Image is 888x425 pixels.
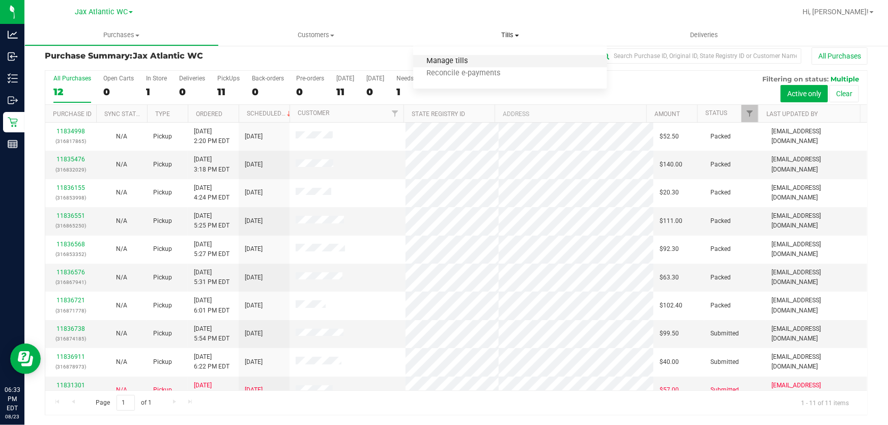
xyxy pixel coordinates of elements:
[710,385,739,395] span: Submitted
[296,75,324,82] div: Pre-orders
[710,329,739,338] span: Submitted
[8,139,18,149] inline-svg: Reports
[153,329,172,338] span: Pickup
[413,69,514,78] span: Reconcile e-payments
[194,155,230,174] span: [DATE] 3:18 PM EDT
[194,127,230,146] span: [DATE] 2:20 PM EDT
[771,268,861,287] span: [EMAIL_ADDRESS][DOMAIN_NAME]
[660,132,679,141] span: $52.50
[771,352,861,372] span: [EMAIL_ADDRESS][DOMAIN_NAME]
[87,395,160,411] span: Page of 1
[194,211,230,231] span: [DATE] 5:25 PM EDT
[762,75,828,83] span: Filtering on status:
[771,296,861,315] span: [EMAIL_ADDRESS][DOMAIN_NAME]
[194,296,230,315] span: [DATE] 6:01 PM EDT
[8,30,18,40] inline-svg: Analytics
[660,244,679,254] span: $92.30
[771,155,861,174] span: [EMAIL_ADDRESS][DOMAIN_NAME]
[194,183,230,203] span: [DATE] 4:24 PM EDT
[25,31,218,40] span: Purchases
[116,358,127,365] span: Not Applicable
[607,24,801,46] a: Deliveries
[133,51,203,61] span: Jax Atlantic WC
[219,31,413,40] span: Customers
[53,75,91,82] div: All Purchases
[56,297,85,304] a: 11836721
[179,75,205,82] div: Deliveries
[116,386,127,393] span: Not Applicable
[56,325,85,332] a: 11836738
[5,413,20,420] p: 08/23
[56,184,85,191] a: 11836155
[296,86,324,98] div: 0
[298,109,329,117] a: Customer
[830,75,859,83] span: Multiple
[245,329,263,338] span: [DATE]
[56,156,85,163] a: 11835476
[396,75,434,82] div: Needs Review
[51,306,90,316] p: (316871778)
[413,31,608,40] span: Tills
[24,24,219,46] a: Purchases
[116,245,127,252] span: Not Applicable
[771,324,861,344] span: [EMAIL_ADDRESS][DOMAIN_NAME]
[116,385,127,395] button: N/A
[660,301,682,310] span: $102.40
[116,132,127,141] button: N/A
[51,193,90,203] p: (316853998)
[245,216,263,226] span: [DATE]
[116,330,127,337] span: Not Applicable
[56,241,85,248] a: 11836568
[771,127,861,146] span: [EMAIL_ADDRESS][DOMAIN_NAME]
[196,110,222,118] a: Ordered
[103,86,134,98] div: 0
[8,95,18,105] inline-svg: Outbound
[710,273,731,282] span: Packed
[8,51,18,62] inline-svg: Inbound
[153,216,172,226] span: Pickup
[104,110,144,118] a: Sync Status
[705,109,727,117] a: Status
[660,385,679,395] span: $57.00
[245,273,263,282] span: [DATE]
[153,160,172,169] span: Pickup
[366,75,384,82] div: [DATE]
[56,128,85,135] a: 11834998
[247,110,293,117] a: Scheduled
[245,132,263,141] span: [DATE]
[51,136,90,146] p: (316817865)
[116,188,127,197] button: N/A
[413,57,482,66] span: Manage tills
[116,302,127,309] span: Not Applicable
[387,105,404,122] a: Filter
[51,249,90,259] p: (316853352)
[155,110,170,118] a: Type
[654,110,680,118] a: Amount
[153,188,172,197] span: Pickup
[677,31,732,40] span: Deliveries
[245,385,263,395] span: [DATE]
[194,240,230,259] span: [DATE] 5:27 PM EDT
[51,277,90,287] p: (316867941)
[396,86,434,98] div: 1
[194,268,230,287] span: [DATE] 5:31 PM EDT
[51,334,90,344] p: (316874185)
[710,132,731,141] span: Packed
[710,216,731,226] span: Packed
[8,73,18,83] inline-svg: Inventory
[116,329,127,338] button: N/A
[153,244,172,254] span: Pickup
[194,352,230,372] span: [DATE] 6:22 PM EDT
[116,357,127,367] button: N/A
[8,117,18,127] inline-svg: Retail
[252,75,284,82] div: Back-orders
[116,216,127,226] button: N/A
[53,110,92,118] a: Purchase ID
[153,357,172,367] span: Pickup
[336,86,354,98] div: 11
[781,85,828,102] button: Active only
[660,273,679,282] span: $63.30
[771,240,861,259] span: [EMAIL_ADDRESS][DOMAIN_NAME]
[116,274,127,281] span: Not Applicable
[660,357,679,367] span: $40.00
